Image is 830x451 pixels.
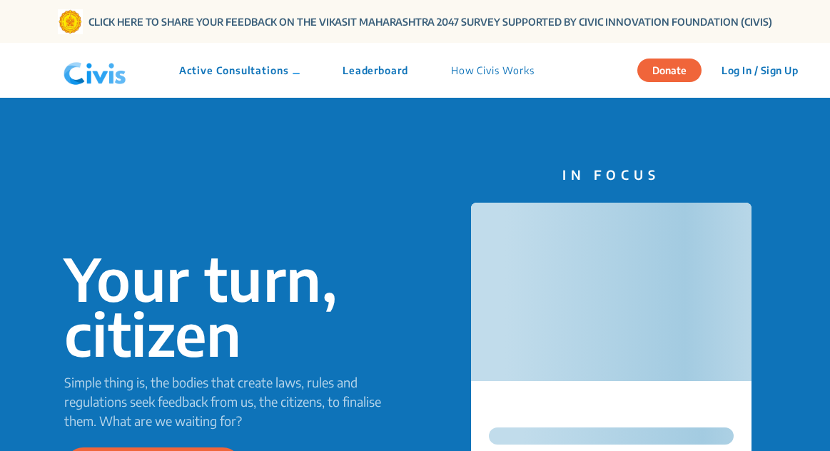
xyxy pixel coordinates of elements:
[179,63,300,78] p: Active Consultations
[637,62,712,76] a: Donate
[64,251,415,361] p: Your turn, citizen
[58,9,83,34] img: Gom Logo
[58,49,132,92] img: navlogo.png
[64,373,415,430] p: Simple thing is, the bodies that create laws, rules and regulations seek feedback from us, the ci...
[343,63,408,78] p: Leaderboard
[451,63,535,78] p: How Civis Works
[712,59,807,81] button: Log In / Sign Up
[471,165,751,184] p: IN FOCUS
[88,14,772,29] a: CLICK HERE TO SHARE YOUR FEEDBACK ON THE VIKASIT MAHARASHTRA 2047 SURVEY SUPPORTED BY CIVIC INNOV...
[637,59,702,82] button: Donate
